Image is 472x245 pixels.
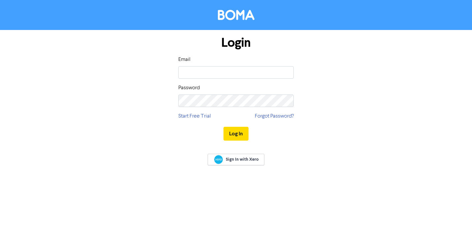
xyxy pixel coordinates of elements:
[178,112,211,120] a: Start Free Trial
[226,156,259,162] span: Sign In with Xero
[178,56,191,64] label: Email
[208,154,264,165] a: Sign In with Xero
[218,10,254,20] img: BOMA Logo
[178,84,200,92] label: Password
[178,35,294,50] h1: Login
[223,127,249,141] button: Log In
[255,112,294,120] a: Forgot Password?
[214,155,223,164] img: Xero logo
